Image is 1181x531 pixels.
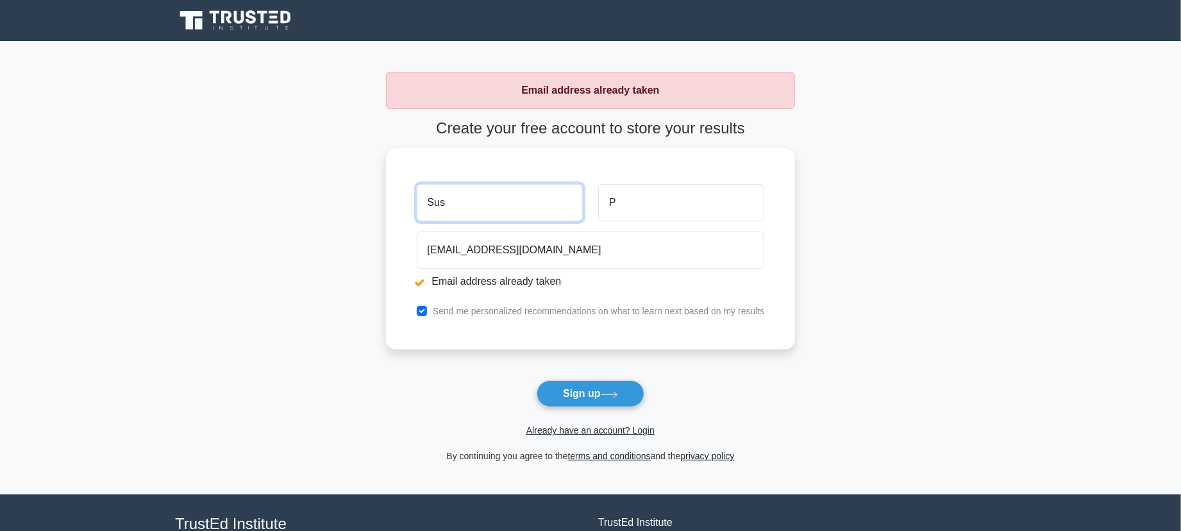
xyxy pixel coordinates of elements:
a: terms and conditions [568,451,651,461]
strong: Email address already taken [521,85,659,96]
input: Last name [598,184,764,221]
div: By continuing you agree to the and the [378,448,803,464]
a: privacy policy [681,451,735,461]
h4: Create your free account to store your results [386,119,796,138]
button: Sign up [537,380,644,407]
input: Email [417,232,765,269]
a: Already have an account? Login [526,425,655,435]
li: Email address already taken [417,274,765,289]
label: Send me personalized recommendations on what to learn next based on my results [433,306,765,316]
input: First name [417,184,583,221]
